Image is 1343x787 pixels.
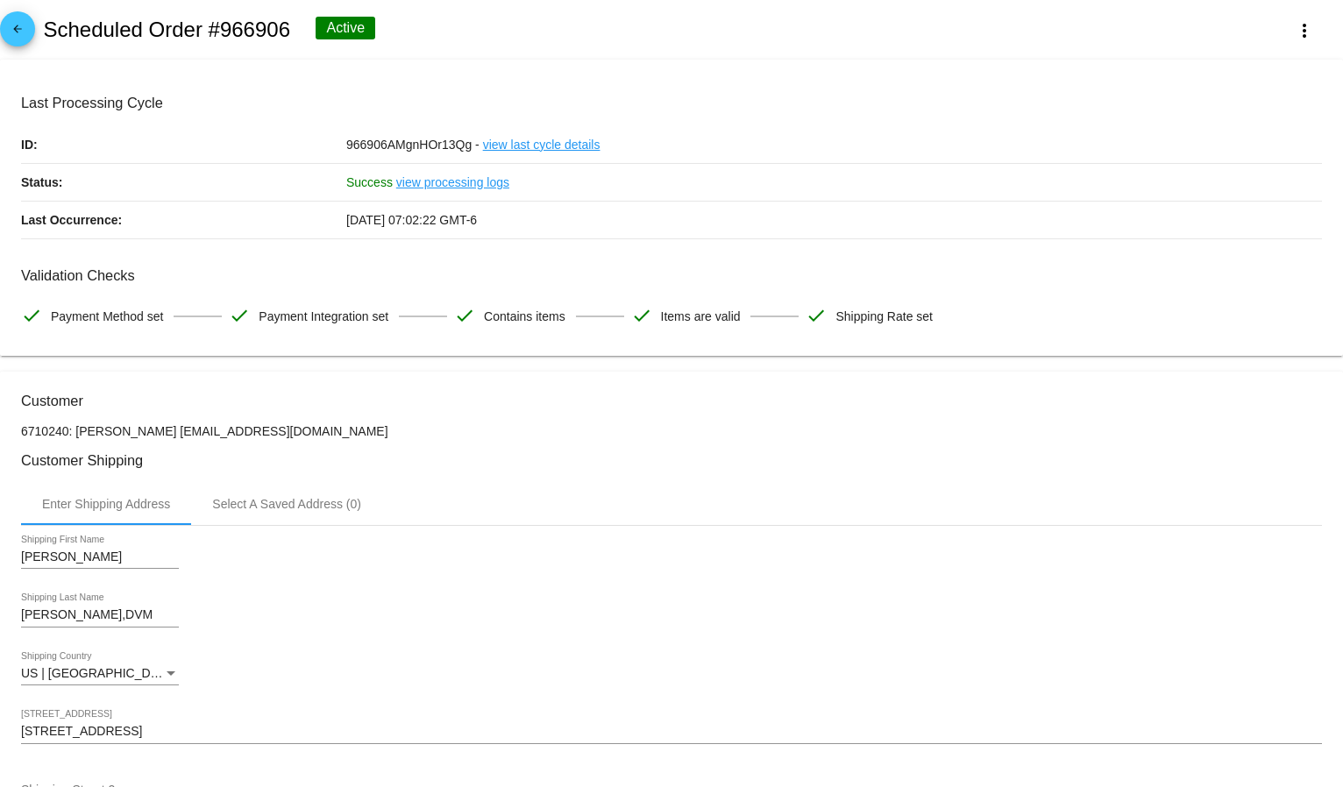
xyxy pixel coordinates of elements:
[21,424,1322,438] p: 6710240: [PERSON_NAME] [EMAIL_ADDRESS][DOMAIN_NAME]
[835,298,933,335] span: Shipping Rate set
[21,164,346,201] p: Status:
[454,305,475,326] mat-icon: check
[21,126,346,163] p: ID:
[229,305,250,326] mat-icon: check
[483,126,600,163] a: view last cycle details
[21,666,176,680] span: US | [GEOGRAPHIC_DATA]
[21,267,1322,284] h3: Validation Checks
[21,95,1322,111] h3: Last Processing Cycle
[42,497,170,511] div: Enter Shipping Address
[396,164,509,201] a: view processing logs
[1294,20,1315,41] mat-icon: more_vert
[21,305,42,326] mat-icon: check
[21,725,1322,739] input: Shipping Street 1
[484,298,565,335] span: Contains items
[21,452,1322,469] h3: Customer Shipping
[43,18,290,42] h2: Scheduled Order #966906
[631,305,652,326] mat-icon: check
[21,550,179,564] input: Shipping First Name
[7,23,28,44] mat-icon: arrow_back
[661,298,741,335] span: Items are valid
[21,667,179,681] mat-select: Shipping Country
[316,17,375,39] div: Active
[21,608,179,622] input: Shipping Last Name
[346,213,477,227] span: [DATE] 07:02:22 GMT-6
[259,298,388,335] span: Payment Integration set
[21,202,346,238] p: Last Occurrence:
[346,138,480,152] span: 966906AMgnHOr13Qg -
[51,298,163,335] span: Payment Method set
[346,175,393,189] span: Success
[806,305,827,326] mat-icon: check
[21,393,1322,409] h3: Customer
[212,497,361,511] div: Select A Saved Address (0)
